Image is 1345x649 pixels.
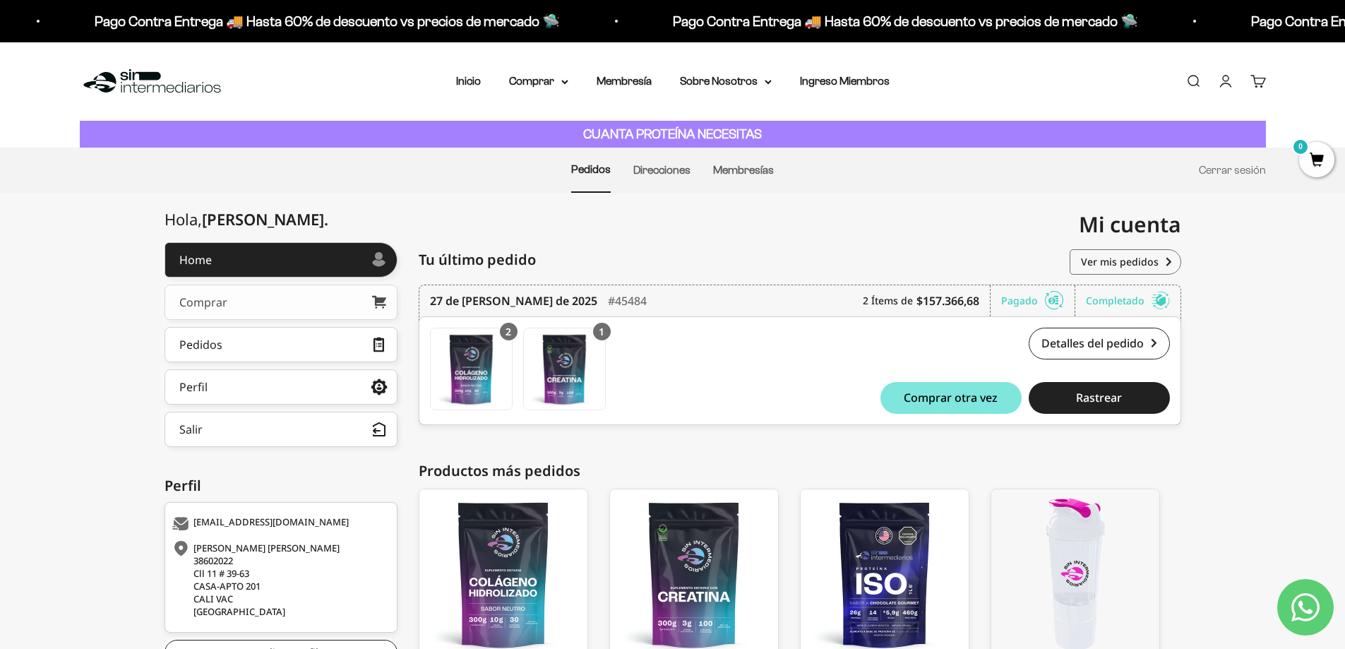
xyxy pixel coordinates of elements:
[1299,153,1334,169] a: 0
[165,285,397,320] a: Comprar
[680,72,772,90] summary: Sobre Nosotros
[179,297,227,308] div: Comprar
[597,75,652,87] a: Membresía
[165,327,397,362] a: Pedidos
[904,392,998,403] span: Comprar otra vez
[165,369,397,405] a: Perfil
[165,475,397,496] div: Perfil
[1086,285,1170,316] div: Completado
[165,412,397,447] button: Salir
[1079,210,1181,239] span: Mi cuenta
[430,328,513,410] a: Colágeno Hidrolizado
[713,164,774,176] a: Membresías
[593,323,611,340] div: 1
[179,381,208,393] div: Perfil
[800,75,890,87] a: Ingreso Miembros
[524,328,605,410] img: Translation missing: es.Creatina Monohidrato
[179,339,222,350] div: Pedidos
[179,254,212,266] div: Home
[523,328,606,410] a: Creatina Monohidrato
[863,285,991,316] div: 2 Ítems de
[430,292,597,309] time: 27 de [PERSON_NAME] de 2025
[1001,285,1075,316] div: Pagado
[500,323,518,340] div: 2
[608,285,647,316] div: #45484
[93,10,558,32] p: Pago Contra Entrega 🚚 Hasta 60% de descuento vs precios de mercado 🛸
[583,126,762,141] strong: CUANTA PROTEÍNA NECESITAS
[419,249,536,270] span: Tu último pedido
[172,542,386,618] div: [PERSON_NAME] [PERSON_NAME] 38602022 Cll 11 # 39-63 CASA-APTO 201 CALI VAC [GEOGRAPHIC_DATA]
[1076,392,1122,403] span: Rastrear
[1199,164,1266,176] a: Cerrar sesión
[1029,382,1170,414] button: Rastrear
[179,424,203,435] div: Salir
[633,164,691,176] a: Direcciones
[880,382,1022,414] button: Comprar otra vez
[202,208,328,230] span: [PERSON_NAME]
[1292,138,1309,155] mark: 0
[419,460,1181,482] div: Productos más pedidos
[671,10,1137,32] p: Pago Contra Entrega 🚚 Hasta 60% de descuento vs precios de mercado 🛸
[324,208,328,230] span: .
[165,242,397,278] a: Home
[571,163,611,175] a: Pedidos
[1070,249,1181,275] a: Ver mis pedidos
[431,328,512,410] img: Translation missing: es.Colágeno Hidrolizado
[916,292,979,309] b: $157.366,68
[509,72,568,90] summary: Comprar
[456,75,481,87] a: Inicio
[172,517,386,531] div: [EMAIL_ADDRESS][DOMAIN_NAME]
[1029,328,1170,359] a: Detalles del pedido
[165,210,328,228] div: Hola,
